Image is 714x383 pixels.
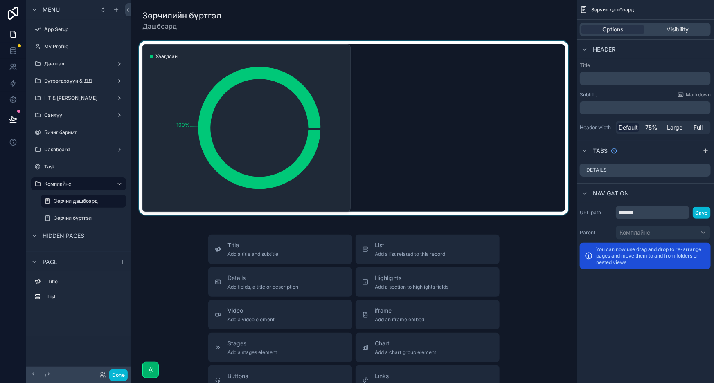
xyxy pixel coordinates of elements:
[375,349,437,356] span: Add a chart group element
[356,235,500,264] button: ListAdd a list related to this record
[26,271,131,311] div: scrollable content
[580,124,613,131] label: Header width
[44,60,113,67] label: Даатгал
[228,241,279,249] span: Title
[619,228,650,237] span: Комплайнс
[31,23,126,36] a: App Setup
[356,267,500,297] button: HighlightsAdd a section to highlights fields
[593,147,608,155] span: Tabs
[375,251,446,258] span: Add a list related to this record
[375,316,425,323] span: Add an iframe embed
[208,333,352,362] button: StagesAdd a stages element
[375,339,437,347] span: Chart
[228,274,299,282] span: Details
[44,95,113,101] label: НТ & [PERSON_NAME]
[44,181,110,187] label: Комплайнс
[375,284,449,290] span: Add a section to highlights fields
[208,235,352,264] button: TitleAdd a title and subtitle
[31,74,126,87] a: Бүтээгдэхүүн & ДД
[31,57,126,70] a: Даатгал
[228,307,275,315] span: Video
[693,207,711,219] button: Save
[31,40,126,53] a: My Profile
[375,372,410,380] span: Links
[31,109,126,122] a: Санхүү
[31,160,126,173] a: Task
[228,316,275,323] span: Add a video element
[109,369,128,381] button: Done
[580,72,711,85] div: scrollable content
[603,25,624,34] span: Options
[686,92,711,98] span: Markdown
[375,274,449,282] span: Highlights
[646,123,658,132] span: 75%
[228,284,299,290] span: Add fields, a title or description
[228,372,286,380] span: Buttons
[44,43,124,50] label: My Profile
[586,167,607,173] label: Details
[593,45,615,54] span: Header
[31,177,126,190] a: Комплайнс
[44,164,124,170] label: Task
[375,307,425,315] span: iframe
[44,129,124,136] label: Бичиг баримт
[44,112,113,119] label: Санхүү
[208,267,352,297] button: DetailsAdd fields, a title or description
[667,123,683,132] span: Large
[44,146,113,153] label: Dashboard
[31,126,126,139] a: Бичиг баримт
[678,92,711,98] a: Markdown
[41,212,126,225] a: Зөрчил бүртгэл
[580,92,597,98] label: Subtitle
[44,26,124,33] label: App Setup
[596,246,706,266] p: You can now use drag and drop to re-arrange pages and move them to and from folders or nested views
[580,209,613,216] label: URL path
[44,78,113,84] label: Бүтээгдэхүүн & ДД
[356,300,500,329] button: iframeAdd an iframe embed
[667,25,689,34] span: Visibility
[580,62,711,69] label: Title
[375,241,446,249] span: List
[47,293,123,300] label: List
[591,7,634,13] span: Зөрчил дашбоард
[619,123,638,132] span: Default
[356,333,500,362] button: ChartAdd a chart group element
[228,339,277,347] span: Stages
[54,215,124,222] label: Зөрчил бүртгэл
[43,232,84,240] span: Hidden pages
[593,189,629,197] span: Navigation
[580,229,613,236] label: Parent
[31,143,126,156] a: Dashboard
[228,349,277,356] span: Add a stages element
[580,101,711,114] div: scrollable content
[41,195,126,208] a: Зөрчил дашбоард
[31,92,126,105] a: НТ & [PERSON_NAME]
[694,123,703,132] span: Full
[208,300,352,329] button: VideoAdd a video element
[228,251,279,258] span: Add a title and subtitle
[43,6,60,14] span: Menu
[54,198,121,204] label: Зөрчил дашбоард
[43,258,57,266] span: Page
[47,278,123,285] label: Title
[616,226,711,240] button: Комплайнс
